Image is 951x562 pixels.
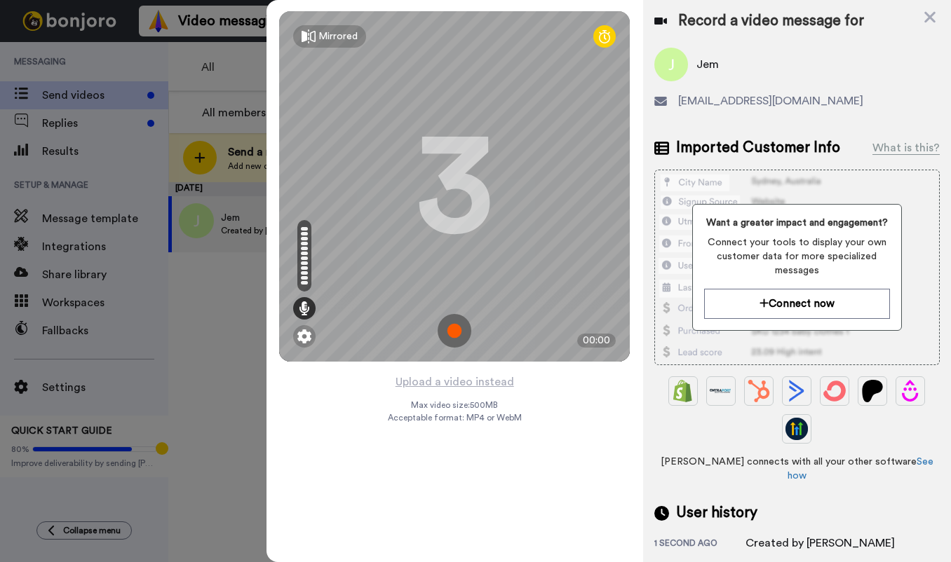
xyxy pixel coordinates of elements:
[704,216,890,230] span: Want a greater impact and engagement?
[676,137,840,158] span: Imported Customer Info
[872,139,940,156] div: What is this?
[654,455,940,483] span: [PERSON_NAME] connects with all your other software
[577,334,616,348] div: 00:00
[710,380,732,402] img: Ontraport
[704,289,890,319] button: Connect now
[861,380,884,402] img: Patreon
[297,329,311,343] img: ic_gear.svg
[748,380,770,402] img: Hubspot
[672,380,694,402] img: Shopify
[416,134,493,239] div: 3
[391,373,518,391] button: Upload a video instead
[654,537,746,551] div: 1 second ago
[823,380,846,402] img: ConvertKit
[411,399,498,411] span: Max video size: 500 MB
[899,380,922,402] img: Drip
[704,235,890,277] span: Connect your tools to display your own customer data for more specialized messages
[785,380,808,402] img: ActiveCampaign
[678,92,863,109] span: [EMAIL_ADDRESS][DOMAIN_NAME]
[785,418,808,440] img: GoHighLevel
[746,535,895,551] div: Created by [PERSON_NAME]
[438,314,471,348] img: ic_record_start.svg
[676,502,757,523] span: User history
[388,412,522,423] span: Acceptable format: MP4 or WebM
